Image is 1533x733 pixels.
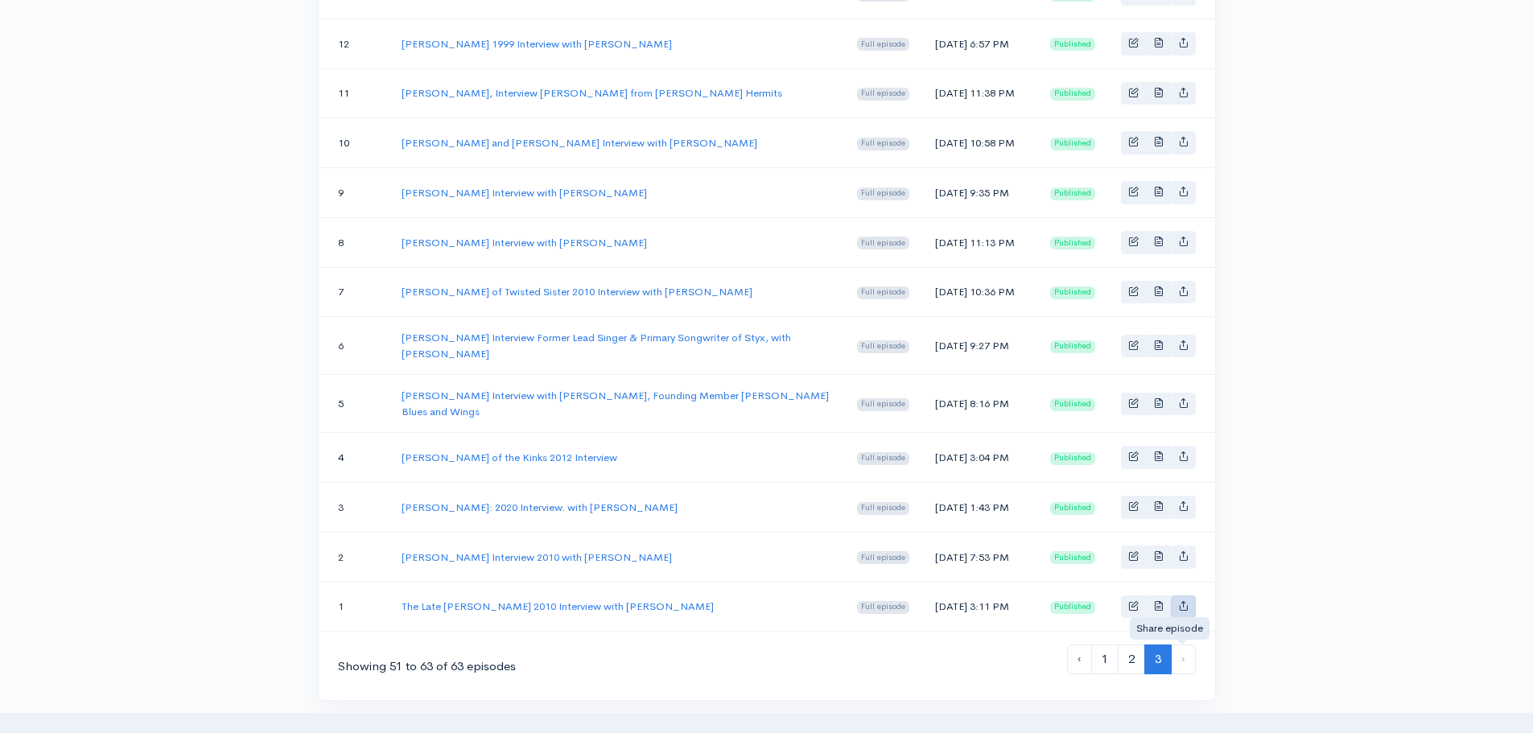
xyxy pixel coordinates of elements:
[922,532,1037,582] td: [DATE] 7:53 PM
[1118,644,1145,674] a: 2
[319,483,389,533] td: 3
[922,317,1037,375] td: [DATE] 9:27 PM
[319,433,389,483] td: 4
[1121,281,1196,304] div: Basic example
[1050,187,1095,200] span: Published
[1050,551,1095,564] span: Published
[922,118,1037,168] td: [DATE] 10:58 PM
[402,285,752,299] a: [PERSON_NAME] of Twisted Sister 2010 Interview with [PERSON_NAME]
[1130,617,1210,640] div: Share episode
[922,267,1037,317] td: [DATE] 10:36 PM
[1050,601,1095,614] span: Published
[1121,82,1196,105] div: Basic example
[922,168,1037,218] td: [DATE] 9:35 PM
[857,88,909,101] span: Full episode
[402,500,678,514] a: [PERSON_NAME]: 2020 Interview. with [PERSON_NAME]
[1121,393,1196,416] div: Basic example
[1050,452,1095,465] span: Published
[1050,88,1095,101] span: Published
[319,217,389,267] td: 8
[922,582,1037,631] td: [DATE] 3:11 PM
[922,68,1037,118] td: [DATE] 11:38 PM
[1121,496,1196,519] div: Basic example
[1050,502,1095,515] span: Published
[1091,644,1119,674] a: 1
[857,237,909,249] span: Full episode
[857,398,909,411] span: Full episode
[319,267,389,317] td: 7
[402,389,829,418] a: [PERSON_NAME] Interview with [PERSON_NAME], Founding Member [PERSON_NAME] Blues and Wings
[338,657,516,676] div: Showing 51 to 63 of 63 episodes
[319,19,389,68] td: 12
[857,551,909,564] span: Full episode
[922,375,1037,433] td: [DATE] 8:16 PM
[922,217,1037,267] td: [DATE] 11:13 PM
[1050,237,1095,249] span: Published
[1172,644,1196,674] li: Next »
[1050,398,1095,411] span: Published
[319,375,389,433] td: 5
[857,38,909,51] span: Full episode
[857,452,909,465] span: Full episode
[402,331,791,360] a: [PERSON_NAME] Interview Former Lead Singer & Primary Songwriter of Styx, with [PERSON_NAME]
[1121,335,1196,358] div: Basic example
[857,286,909,299] span: Full episode
[319,168,389,218] td: 9
[402,86,782,100] a: [PERSON_NAME], Interview [PERSON_NAME] from [PERSON_NAME] Hermits
[1121,595,1196,619] div: Basic example
[857,187,909,200] span: Full episode
[1050,138,1095,150] span: Published
[402,37,672,51] a: [PERSON_NAME] 1999 Interview with [PERSON_NAME]
[857,340,909,353] span: Full episode
[402,451,617,464] a: [PERSON_NAME] of the Kinks 2012 Interview
[1121,231,1196,254] div: Basic example
[1067,644,1092,674] a: « Previous
[402,136,757,150] a: [PERSON_NAME] and [PERSON_NAME] Interview with [PERSON_NAME]
[1121,181,1196,204] div: Basic example
[1050,340,1095,353] span: Published
[1121,32,1196,56] div: Basic example
[319,317,389,375] td: 6
[319,68,389,118] td: 11
[922,433,1037,483] td: [DATE] 3:04 PM
[1121,546,1196,569] div: Basic example
[402,550,672,564] a: [PERSON_NAME] Interview 2010 with [PERSON_NAME]
[319,582,389,631] td: 1
[402,236,647,249] a: [PERSON_NAME] Interview with [PERSON_NAME]
[1121,131,1196,154] div: Basic example
[1050,286,1095,299] span: Published
[857,138,909,150] span: Full episode
[319,532,389,582] td: 2
[402,599,714,613] a: The Late [PERSON_NAME] 2010 Interview with [PERSON_NAME]
[402,186,647,200] a: [PERSON_NAME] Interview with [PERSON_NAME]
[922,483,1037,533] td: [DATE] 1:43 PM
[1050,38,1095,51] span: Published
[1144,644,1172,674] span: 3
[857,601,909,614] span: Full episode
[319,118,389,168] td: 10
[922,19,1037,68] td: [DATE] 6:57 PM
[857,502,909,515] span: Full episode
[1121,446,1196,469] div: Basic example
